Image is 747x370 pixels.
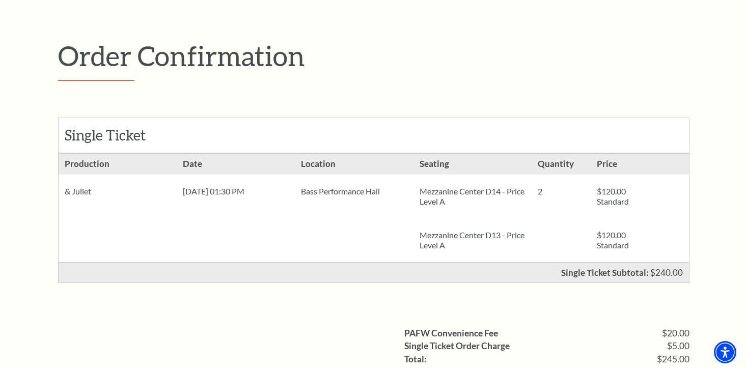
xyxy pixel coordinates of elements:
[667,341,689,351] span: $5.00
[657,355,689,364] span: $245.00
[301,186,380,196] span: Bass Performance Hall
[177,154,295,175] h3: Date
[591,154,650,175] h3: Price
[420,186,525,207] p: Mezzanine Center D14 - Price Level A
[177,175,295,208] div: [DATE] 01:30 PM
[295,154,413,175] h3: Location
[597,186,629,206] span: $120.00 Standard
[404,329,498,338] label: PAFW Convenience Fee
[532,154,591,175] h3: Quantity
[538,186,585,196] p: 2
[59,154,177,175] h3: Production
[65,127,176,144] h2: Single Ticket
[662,329,689,338] span: $20.00
[404,355,427,364] label: Total:
[413,154,532,175] h3: Seating
[404,341,510,351] label: Single Ticket Order Charge
[714,341,736,363] div: Accessibility Menu
[597,230,629,250] span: $120.00 Standard
[59,175,177,208] div: & Juliet
[650,267,683,278] span: $240.00
[561,268,649,277] p: Single Ticket Subtotal:
[420,230,525,250] p: Mezzanine Center D13 - Price Level A
[58,39,689,72] p: Order Confirmation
